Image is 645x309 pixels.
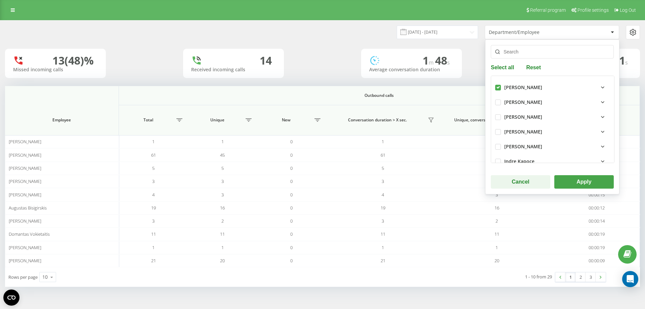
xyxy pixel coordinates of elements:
[382,218,384,224] span: 3
[9,258,41,264] span: [PERSON_NAME]
[52,54,94,67] div: 13 (48)%
[443,117,540,123] span: Unique, conversation duration > Х sec.
[9,165,41,171] span: [PERSON_NAME]
[290,192,293,198] span: 0
[220,258,225,264] span: 20
[435,53,450,68] span: 48
[369,67,454,73] div: Average conversation duration
[496,244,498,250] span: 1
[382,244,384,250] span: 1
[382,192,384,198] span: 4
[9,178,41,184] span: [PERSON_NAME]
[220,205,225,211] span: 16
[152,192,155,198] span: 4
[152,244,155,250] span: 1
[504,100,542,105] div: [PERSON_NAME]
[382,139,384,145] span: 1
[13,67,98,73] div: Missed incoming calls
[152,139,155,145] span: 1
[9,205,47,211] span: Augustas Bisigirskis
[620,7,636,13] span: Log Out
[577,7,609,13] span: Profile settings
[151,205,156,211] span: 19
[191,117,243,123] span: Unique
[290,258,293,264] span: 0
[290,165,293,171] span: 0
[221,178,224,184] span: 3
[260,117,312,123] span: New
[554,175,614,189] button: Apply
[152,178,155,184] span: 3
[290,139,293,145] span: 0
[491,45,614,59] input: Search
[260,54,272,67] div: 14
[151,231,156,237] span: 11
[496,218,498,224] span: 2
[221,192,224,198] span: 3
[554,188,640,201] td: 00:00:15
[554,215,640,228] td: 00:00:14
[504,85,542,90] div: [PERSON_NAME]
[221,218,224,224] span: 2
[9,231,50,237] span: Domantas Vokietaitis
[494,205,499,211] span: 16
[381,258,385,264] span: 21
[586,272,596,282] a: 3
[625,59,628,66] span: s
[9,218,41,224] span: [PERSON_NAME]
[504,114,542,120] div: [PERSON_NAME]
[494,231,499,237] span: 11
[42,274,48,280] div: 10
[381,231,385,237] span: 11
[290,178,293,184] span: 0
[220,231,225,237] span: 11
[530,7,566,13] span: Referral program
[329,117,426,123] span: Conversation duration > Х sec.
[494,258,499,264] span: 20
[504,159,534,164] div: Indre Kapoce
[496,192,498,198] span: 3
[554,201,640,215] td: 00:00:12
[489,30,569,35] div: Department/Employee
[525,273,552,280] div: 1 - 10 from 29
[9,244,41,250] span: [PERSON_NAME]
[622,271,638,287] div: Open Intercom Messenger
[290,152,293,158] span: 0
[554,254,640,267] td: 00:00:09
[151,258,156,264] span: 21
[429,59,435,66] span: m
[290,218,293,224] span: 0
[9,152,41,158] span: [PERSON_NAME]
[9,192,41,198] span: [PERSON_NAME]
[152,218,155,224] span: 3
[290,205,293,211] span: 0
[221,139,224,145] span: 1
[491,175,550,189] button: Cancel
[554,241,640,254] td: 00:00:19
[9,139,41,145] span: [PERSON_NAME]
[221,165,224,171] span: 5
[382,178,384,184] span: 3
[504,144,542,150] div: [PERSON_NAME]
[220,152,225,158] span: 45
[565,272,575,282] a: 1
[14,117,110,123] span: Employee
[381,152,385,158] span: 61
[290,244,293,250] span: 0
[447,59,450,66] span: s
[3,289,19,306] button: Open CMP widget
[152,165,155,171] span: 5
[382,165,384,171] span: 5
[8,274,38,280] span: Rows per page
[613,53,628,68] span: 11
[191,67,276,73] div: Received incoming calls
[381,205,385,211] span: 19
[151,152,156,158] span: 61
[423,53,435,68] span: 1
[122,117,174,123] span: Total
[148,93,610,98] span: Outbound calls
[575,272,586,282] a: 2
[554,228,640,241] td: 00:00:19
[221,244,224,250] span: 1
[491,64,516,70] button: Select all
